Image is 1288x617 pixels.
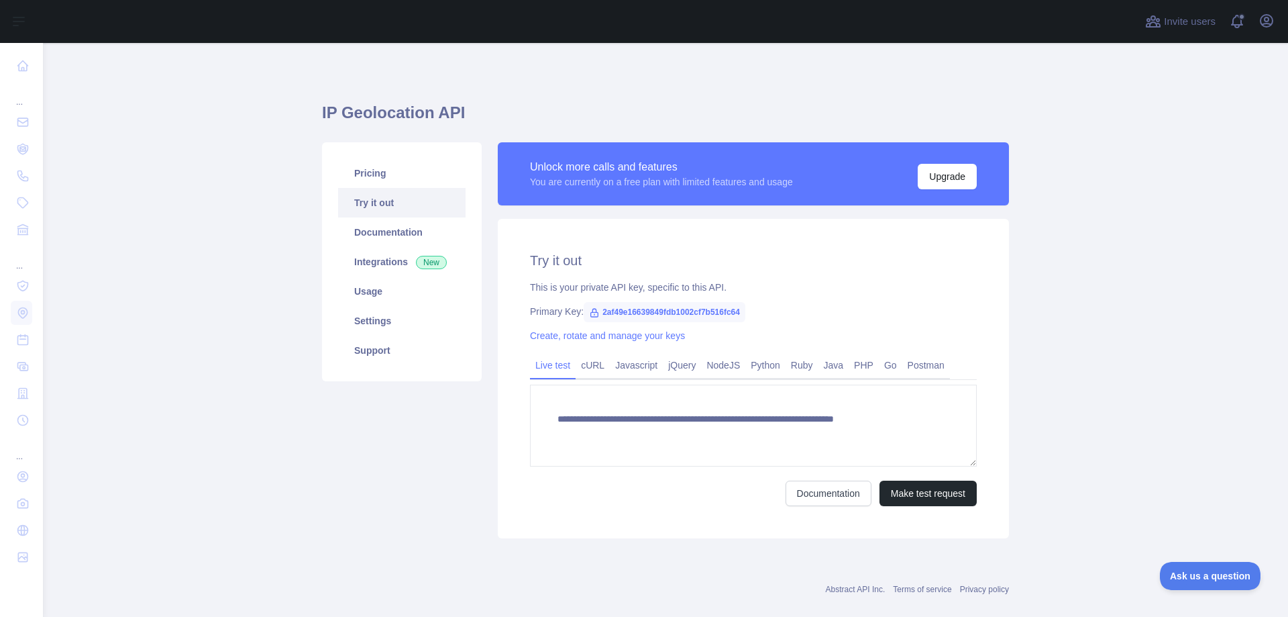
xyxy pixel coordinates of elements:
[11,81,32,107] div: ...
[893,585,951,594] a: Terms of service
[960,585,1009,594] a: Privacy policy
[849,354,879,376] a: PHP
[918,164,977,189] button: Upgrade
[338,306,466,336] a: Settings
[11,244,32,271] div: ...
[663,354,701,376] a: jQuery
[576,354,610,376] a: cURL
[1164,14,1216,30] span: Invite users
[530,281,977,294] div: This is your private API key, specific to this API.
[826,585,885,594] a: Abstract API Inc.
[416,256,447,269] span: New
[530,175,793,189] div: You are currently on a free plan with limited features and usage
[530,305,977,318] div: Primary Key:
[530,354,576,376] a: Live test
[322,102,1009,134] h1: IP Geolocation API
[530,251,977,270] h2: Try it out
[338,336,466,365] a: Support
[11,435,32,462] div: ...
[338,158,466,188] a: Pricing
[745,354,786,376] a: Python
[584,302,745,322] span: 2af49e16639849fdb1002cf7b516fc64
[338,277,466,306] a: Usage
[902,354,950,376] a: Postman
[818,354,849,376] a: Java
[879,354,902,376] a: Go
[338,188,466,218] a: Try it out
[530,159,793,175] div: Unlock more calls and features
[1142,11,1218,32] button: Invite users
[786,481,871,506] a: Documentation
[1160,562,1261,590] iframe: Toggle Customer Support
[786,354,818,376] a: Ruby
[701,354,745,376] a: NodeJS
[879,481,977,506] button: Make test request
[530,330,685,341] a: Create, rotate and manage your keys
[610,354,663,376] a: Javascript
[338,247,466,277] a: Integrations New
[338,218,466,247] a: Documentation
